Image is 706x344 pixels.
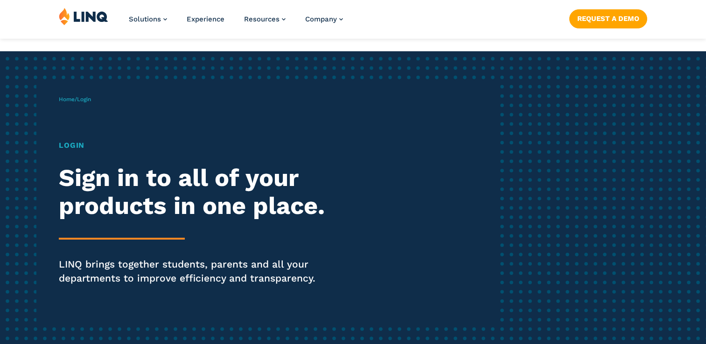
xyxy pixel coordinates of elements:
[305,15,337,23] span: Company
[244,15,286,23] a: Resources
[59,140,331,151] h1: Login
[59,257,331,285] p: LINQ brings together students, parents and all your departments to improve efficiency and transpa...
[129,7,343,38] nav: Primary Navigation
[59,164,331,220] h2: Sign in to all of your products in one place.
[569,7,647,28] nav: Button Navigation
[77,96,91,103] span: Login
[187,15,224,23] a: Experience
[59,7,108,25] img: LINQ | K‑12 Software
[129,15,167,23] a: Solutions
[569,9,647,28] a: Request a Demo
[244,15,280,23] span: Resources
[129,15,161,23] span: Solutions
[59,96,91,103] span: /
[59,96,75,103] a: Home
[305,15,343,23] a: Company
